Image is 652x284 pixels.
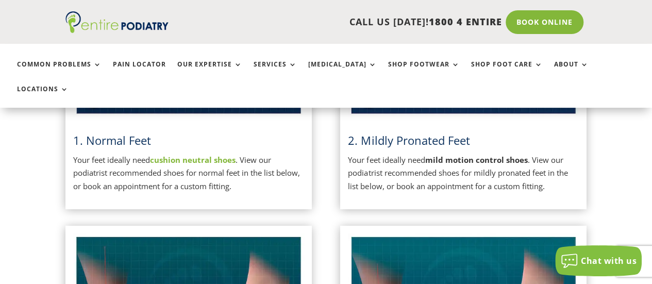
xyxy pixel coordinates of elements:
button: Chat with us [555,245,642,276]
a: About [554,61,589,83]
a: 1. Normal Feet [73,132,151,148]
p: Your feet ideally need . View our podiatrist recommended shoes for normal feet in the list below,... [73,154,304,193]
span: Chat with us [581,255,637,266]
span: 1800 4 ENTIRE [429,15,502,28]
a: Entire Podiatry [65,25,169,35]
a: Services [254,61,297,83]
span: 2. Mildly Pronated Feet [348,132,470,148]
p: CALL US [DATE]! [182,15,502,29]
a: cushion neutral shoes [150,155,236,165]
strong: mild motion control shoes [425,155,527,165]
a: Book Online [506,10,583,34]
a: [MEDICAL_DATA] [308,61,377,83]
p: Your feet ideally need . View our podiatrist recommended shoes for mildly pronated feet in the li... [348,154,579,193]
a: Our Expertise [177,61,242,83]
a: Locations [17,86,69,108]
img: logo (1) [65,11,169,33]
a: Shop Foot Care [471,61,543,83]
a: Shop Footwear [388,61,460,83]
a: Common Problems [17,61,102,83]
a: Pain Locator [113,61,166,83]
